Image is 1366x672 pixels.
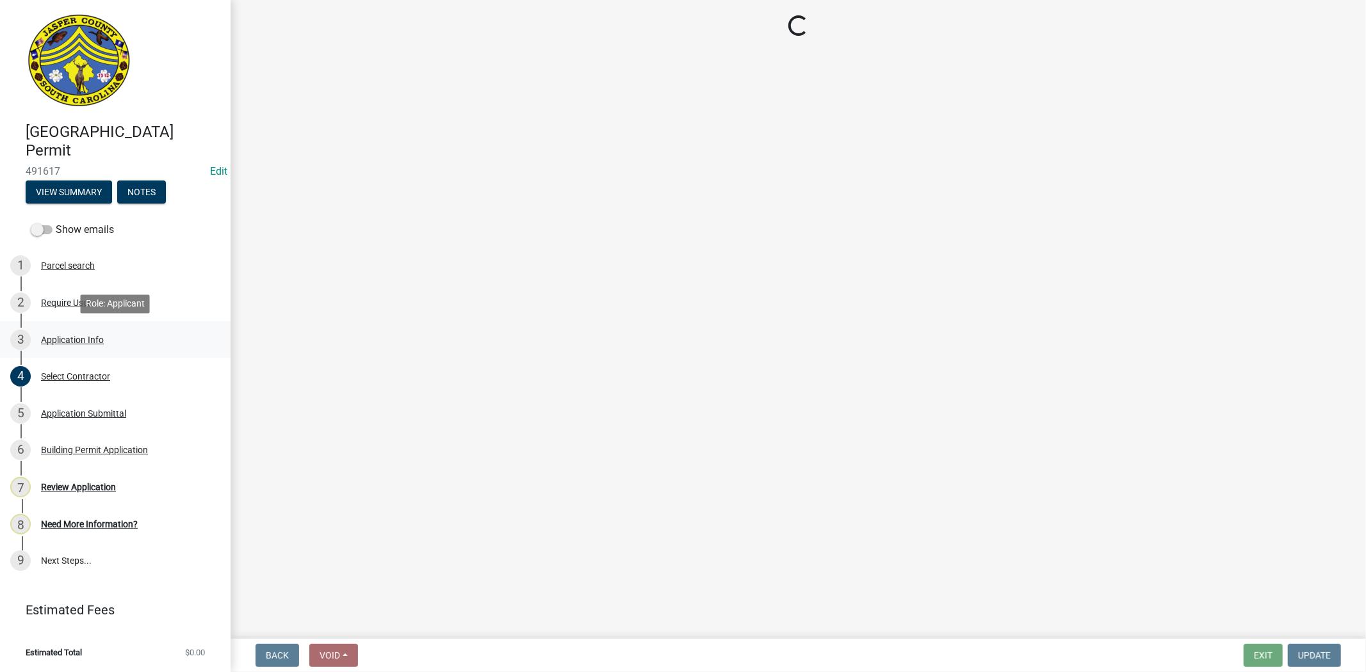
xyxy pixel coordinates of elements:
div: 6 [10,440,31,460]
div: Application Submittal [41,409,126,418]
button: Exit [1244,644,1283,667]
span: Update [1298,650,1331,660]
button: Update [1288,644,1341,667]
span: $0.00 [185,648,205,657]
wm-modal-confirm: Summary [26,188,112,198]
div: Parcel search [41,261,95,270]
a: Edit [210,165,227,177]
button: Back [256,644,299,667]
span: Void [320,650,340,660]
wm-modal-confirm: Notes [117,188,166,198]
div: 1 [10,255,31,276]
span: Estimated Total [26,648,82,657]
div: 5 [10,403,31,424]
span: Back [266,650,289,660]
a: Estimated Fees [10,597,210,623]
label: Show emails [31,222,114,237]
div: Require User [41,298,91,307]
div: Review Application [41,483,116,492]
div: Role: Applicant [81,294,150,313]
button: Void [309,644,358,667]
button: View Summary [26,180,112,204]
div: 9 [10,550,31,571]
div: 4 [10,366,31,387]
div: Select Contractor [41,372,110,381]
div: 3 [10,330,31,350]
div: Building Permit Application [41,445,148,454]
div: 2 [10,292,31,313]
span: 491617 [26,165,205,177]
div: 7 [10,477,31,497]
div: Application Info [41,335,104,344]
img: Jasper County, South Carolina [26,13,133,109]
button: Notes [117,180,166,204]
div: Need More Information? [41,520,138,529]
div: 8 [10,514,31,534]
h4: [GEOGRAPHIC_DATA] Permit [26,123,220,160]
wm-modal-confirm: Edit Application Number [210,165,227,177]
